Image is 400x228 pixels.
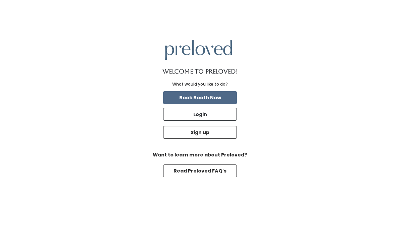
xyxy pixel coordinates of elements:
[165,40,232,60] img: preloved logo
[163,126,237,139] button: Sign up
[172,81,228,87] div: What would you like to do?
[163,91,237,104] button: Book Booth Now
[150,152,250,158] h6: Want to learn more about Preloved?
[162,125,238,140] a: Sign up
[162,107,238,122] a: Login
[162,68,238,75] h1: Welcome to Preloved!
[163,164,237,177] button: Read Preloved FAQ's
[163,108,237,121] button: Login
